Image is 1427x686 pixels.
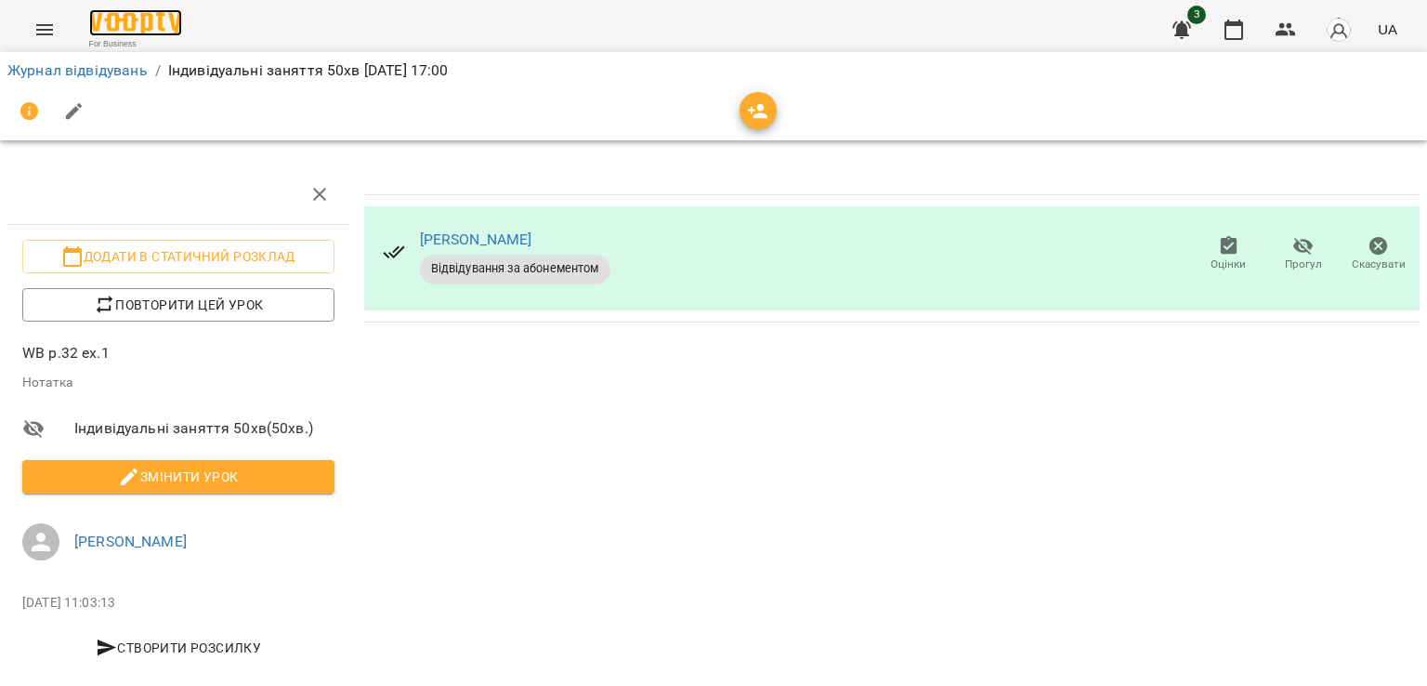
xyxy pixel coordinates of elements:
a: [PERSON_NAME] [74,533,187,550]
button: Повторити цей урок [22,288,334,322]
nav: breadcrumb [7,59,1420,82]
button: Menu [22,7,67,52]
p: Нотатка [22,374,334,392]
button: UA [1370,12,1405,46]
p: WB p.32 ex.1 [22,342,334,364]
button: Створити розсилку [22,631,334,665]
button: Прогул [1266,229,1342,281]
span: UA [1378,20,1397,39]
li: / [155,59,161,82]
span: Додати в статичний розклад [37,245,320,268]
a: [PERSON_NAME] [420,231,532,248]
span: Скасувати [1352,257,1406,272]
span: Відвідування за абонементом [420,260,610,277]
span: Змінити урок [37,466,320,488]
span: For Business [89,38,182,50]
span: 3 [1187,6,1206,24]
button: Оцінки [1191,229,1266,281]
img: Voopty Logo [89,9,182,36]
img: avatar_s.png [1326,17,1352,43]
span: Прогул [1285,257,1322,272]
span: Індивідуальні заняття 50хв ( 50 хв. ) [74,417,334,440]
span: Створити розсилку [30,637,327,659]
a: Журнал відвідувань [7,61,148,79]
button: Змінити урок [22,460,334,494]
span: Повторити цей урок [37,294,320,316]
span: Оцінки [1211,257,1246,272]
p: Індивідуальні заняття 50хв [DATE] 17:00 [168,59,449,82]
button: Додати в статичний розклад [22,240,334,273]
p: [DATE] 11:03:13 [22,594,334,613]
button: Скасувати [1341,229,1416,281]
